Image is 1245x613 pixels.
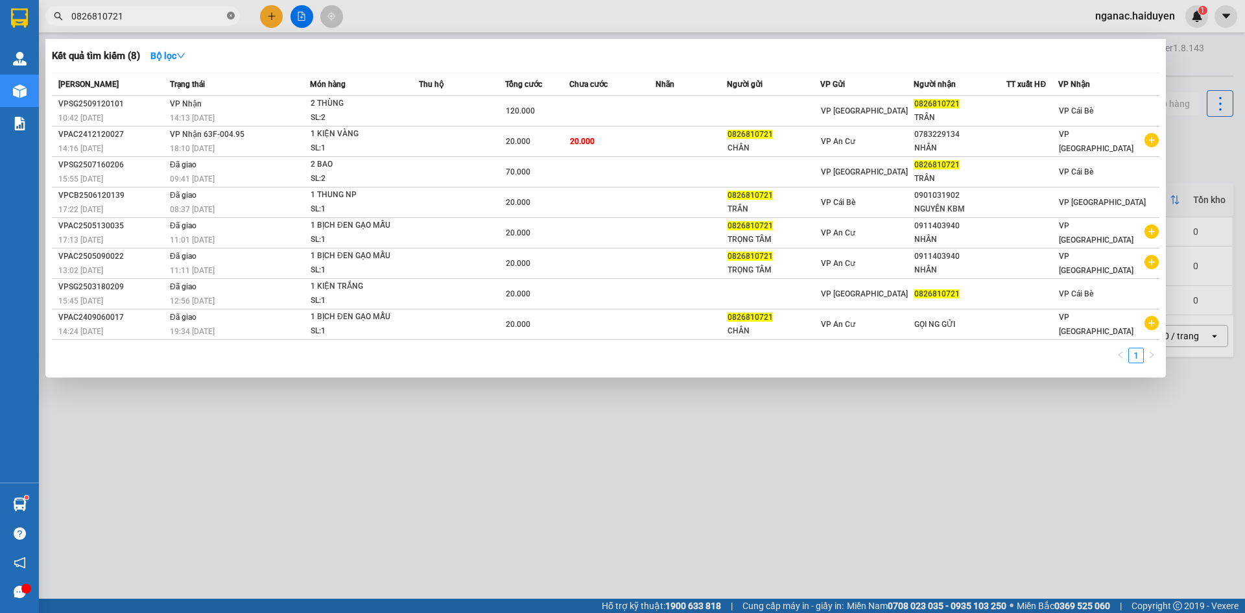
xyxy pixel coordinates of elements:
[656,80,674,89] span: Nhãn
[914,233,1006,246] div: NHÂN
[311,219,408,233] div: 1 BỊCH ĐEN GẠO MẪU
[170,296,215,306] span: 12:56 [DATE]
[1059,221,1133,245] span: VP [GEOGRAPHIC_DATA]
[728,324,820,338] div: CHÂN
[58,205,103,214] span: 17:22 [DATE]
[506,320,530,329] span: 20.000
[914,250,1006,263] div: 0911403940
[914,318,1006,331] div: GỌI NG GỬI
[58,311,166,324] div: VPAC2409060017
[914,263,1006,277] div: NHÂN
[13,52,27,66] img: warehouse-icon
[1059,289,1093,298] span: VP Cái Bè
[914,128,1006,141] div: 0783229134
[506,228,530,237] span: 20.000
[170,80,205,89] span: Trạng thái
[728,221,773,230] span: 0826810721
[821,198,855,207] span: VP Cái Bè
[1059,130,1133,153] span: VP [GEOGRAPHIC_DATA]
[311,202,408,217] div: SL: 1
[58,158,166,172] div: VPSG2507160206
[111,11,243,42] div: VP [GEOGRAPHIC_DATA]
[311,97,408,111] div: 2 THÙNG
[728,202,820,216] div: TRÂN
[54,12,63,21] span: search
[10,85,31,99] span: Rồi :
[111,12,142,26] span: Nhận:
[820,80,845,89] span: VP Gửi
[170,174,215,184] span: 09:41 [DATE]
[1144,255,1159,269] span: plus-circle
[58,174,103,184] span: 15:55 [DATE]
[71,9,224,23] input: Tìm tên, số ĐT hoặc mã đơn
[58,280,166,294] div: VPSG2503180209
[13,84,27,98] img: warehouse-icon
[506,289,530,298] span: 20.000
[821,320,855,329] span: VP An Cư
[58,97,166,111] div: VPSG2509120101
[821,167,908,176] span: VP [GEOGRAPHIC_DATA]
[914,172,1006,186] div: TRÂN
[58,296,103,306] span: 15:45 [DATE]
[1006,80,1046,89] span: TT xuất HĐ
[1059,252,1133,275] span: VP [GEOGRAPHIC_DATA]
[13,117,27,130] img: solution-icon
[170,114,215,123] span: 14:13 [DATE]
[1144,224,1159,239] span: plus-circle
[58,235,103,245] span: 17:13 [DATE]
[311,127,408,141] div: 1 KIỆN VÀNG
[170,205,215,214] span: 08:37 [DATE]
[914,289,960,298] span: 0826810721
[1059,313,1133,336] span: VP [GEOGRAPHIC_DATA]
[570,137,595,146] span: 20.000
[58,114,103,123] span: 10:42 [DATE]
[170,235,215,245] span: 11:01 [DATE]
[170,130,244,139] span: VP Nhận 63F-004.95
[11,42,102,60] div: 0393501509
[914,99,960,108] span: 0826810721
[1128,348,1144,363] li: 1
[58,189,166,202] div: VPCB2506120139
[1059,198,1146,207] span: VP [GEOGRAPHIC_DATA]
[311,158,408,172] div: 2 BAO
[728,313,773,322] span: 0826810721
[914,202,1006,216] div: NGUYÊN KBM
[821,259,855,268] span: VP An Cư
[170,221,196,230] span: Đã giao
[1059,106,1093,115] span: VP Cái Bè
[311,249,408,263] div: 1 BỊCH ĐEN GẠO MẪU
[311,141,408,156] div: SL: 1
[1148,351,1156,359] span: right
[821,106,908,115] span: VP [GEOGRAPHIC_DATA]
[227,10,235,23] span: close-circle
[505,80,542,89] span: Tổng cước
[1113,348,1128,363] button: left
[14,557,26,569] span: notification
[1144,316,1159,330] span: plus-circle
[914,80,956,89] span: Người nhận
[1113,348,1128,363] li: Previous Page
[176,51,185,60] span: down
[170,191,196,200] span: Đã giao
[311,172,408,186] div: SL: 2
[10,84,104,99] div: 30.000
[11,8,28,28] img: logo-vxr
[311,280,408,294] div: 1 KIỆN TRẮNG
[170,160,196,169] span: Đã giao
[311,111,408,125] div: SL: 2
[1144,348,1159,363] li: Next Page
[170,327,215,336] span: 19:34 [DATE]
[11,12,31,26] span: Gửi:
[914,111,1006,125] div: TRÂN
[170,252,196,261] span: Đã giao
[311,294,408,308] div: SL: 1
[58,250,166,263] div: VPAC2505090022
[1144,348,1159,363] button: right
[52,49,140,63] h3: Kết quả tìm kiếm ( 8 )
[914,141,1006,155] div: NHÂN
[506,198,530,207] span: 20.000
[914,219,1006,233] div: 0911403940
[506,106,535,115] span: 120.000
[1117,351,1124,359] span: left
[11,11,102,27] div: VP An Cư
